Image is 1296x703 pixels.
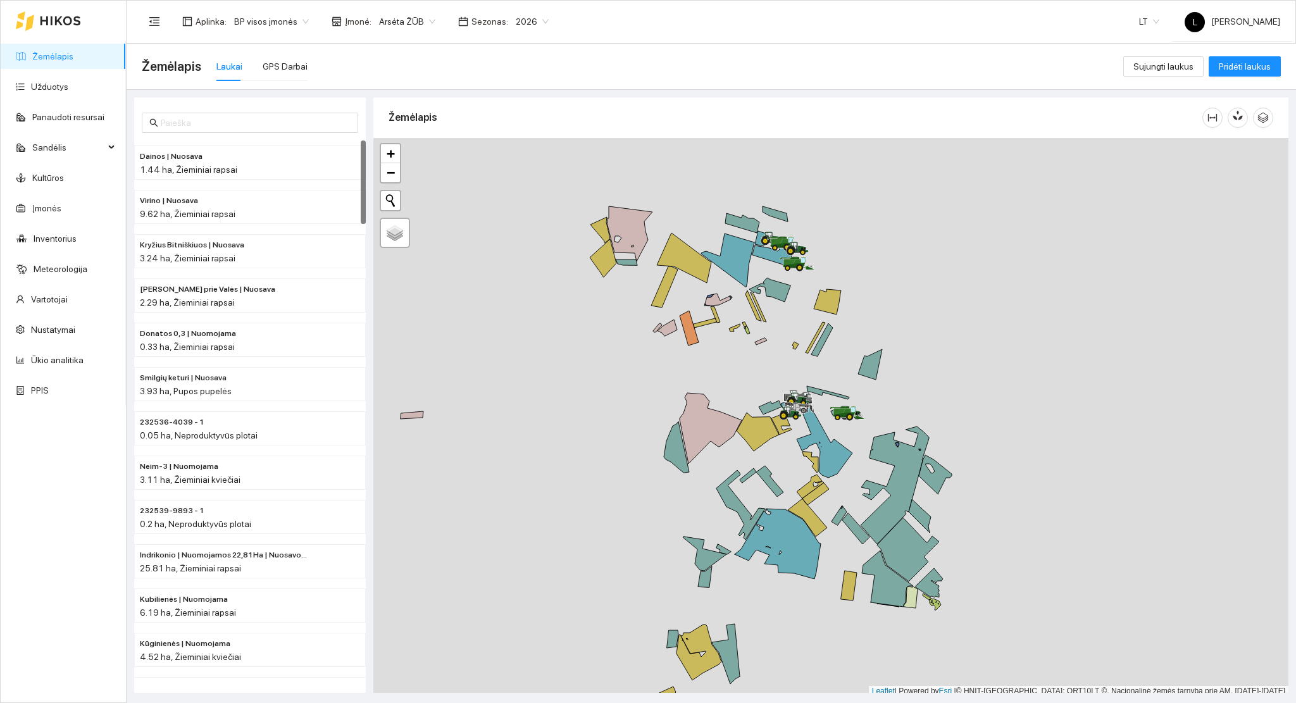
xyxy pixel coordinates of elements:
a: Žemėlapis [32,51,73,61]
span: 3.11 ha, Žieminiai kviečiai [140,475,240,485]
span: calendar [458,16,468,27]
span: 3.24 ha, Žieminiai rapsai [140,253,235,263]
span: 0.2 ha, Neproduktyvūs plotai [140,519,251,529]
span: 1.44 ha, Žieminiai rapsai [140,165,237,175]
span: 0.05 ha, Neproduktyvūs plotai [140,430,258,440]
span: 6.19 ha, Žieminiai rapsai [140,607,236,618]
button: menu-fold [142,9,167,34]
span: layout [182,16,192,27]
span: + [387,146,395,161]
span: LT [1139,12,1159,31]
button: column-width [1202,108,1223,128]
span: Žemėlapis [142,56,201,77]
a: Meteorologija [34,264,87,274]
input: Paieška [161,116,351,130]
span: 9.62 ha, Žieminiai rapsai [140,209,235,219]
span: Virino | Nuosava [140,195,198,207]
span: 25.81 ha, Žieminiai rapsai [140,563,241,573]
span: Rolando prie Valės | Nuosava [140,283,275,296]
span: column-width [1203,113,1222,123]
a: Leaflet [872,687,895,695]
span: Indrikonio | Nuomojamos 22,81Ha | Nuosavos 3,00 Ha [140,549,309,561]
a: PPIS [31,385,49,395]
span: shop [332,16,342,27]
span: 3.93 ha, Pupos pupelės [140,386,232,396]
span: L [1193,12,1197,32]
a: Zoom in [381,144,400,163]
span: Įmonė : [345,15,371,28]
span: 232536-4039 - 1 [140,416,204,428]
a: Panaudoti resursai [32,112,104,122]
button: Sujungti laukus [1123,56,1204,77]
span: Sezonas : [471,15,508,28]
span: Smilgių keturi | Nuosava [140,372,227,384]
span: menu-fold [149,16,160,27]
span: Sandėlis [32,135,104,160]
a: Zoom out [381,163,400,182]
span: Dainos | Nuosava [140,151,202,163]
span: Aplinka : [196,15,227,28]
a: Inventorius [34,233,77,244]
a: Vartotojai [31,294,68,304]
span: search [149,118,158,127]
span: − [387,165,395,180]
a: Sujungti laukus [1123,61,1204,72]
button: Initiate a new search [381,191,400,210]
span: Kryžius Bitniškiuos | Nuosava [140,239,244,251]
span: BP visos įmonės [234,12,309,31]
span: 0.33 ha, Žieminiai rapsai [140,342,235,352]
span: Kubilienės | Nuomojama [140,594,228,606]
div: GPS Darbai [263,59,308,73]
span: Sujungti laukus [1133,59,1193,73]
div: Žemėlapis [389,99,1202,135]
a: Pridėti laukus [1209,61,1281,72]
span: 2.29 ha, Žieminiai rapsai [140,297,235,308]
span: Neim-3 | Nuomojama [140,461,218,473]
a: Esri [939,687,952,695]
span: [PERSON_NAME] [1185,16,1280,27]
a: Kultūros [32,173,64,183]
a: Layers [381,219,409,247]
a: Nustatymai [31,325,75,335]
span: 2026 [516,12,549,31]
span: Donatos 0,3 | Nuomojama [140,328,236,340]
a: Įmonės [32,203,61,213]
div: Laukai [216,59,242,73]
div: | Powered by © HNIT-[GEOGRAPHIC_DATA]; ORT10LT ©, Nacionalinė žemės tarnyba prie AM, [DATE]-[DATE] [869,686,1288,697]
span: 232539-9893 - 1 [140,505,204,517]
span: | [954,687,956,695]
span: Kūginienės | Nuomojama [140,638,230,650]
a: Užduotys [31,82,68,92]
span: Arsėta ŽŪB [379,12,435,31]
a: Ūkio analitika [31,355,84,365]
span: 4.52 ha, Žieminiai kviečiai [140,652,241,662]
span: Pridėti laukus [1219,59,1271,73]
button: Pridėti laukus [1209,56,1281,77]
